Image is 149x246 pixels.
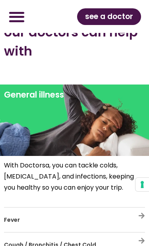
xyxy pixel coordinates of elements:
[4,216,20,224] span: Fever
[77,8,141,25] a: see a doctor
[85,10,133,23] span: see a doctor
[4,4,29,29] div: Menu Toggle
[4,88,145,101] h2: General illness
[4,160,145,193] p: With Doctorsa, you can tackle colds, [MEDICAL_DATA], and infections, keeping you healthy so you c...
[135,178,149,191] button: Your consent preferences for tracking technologies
